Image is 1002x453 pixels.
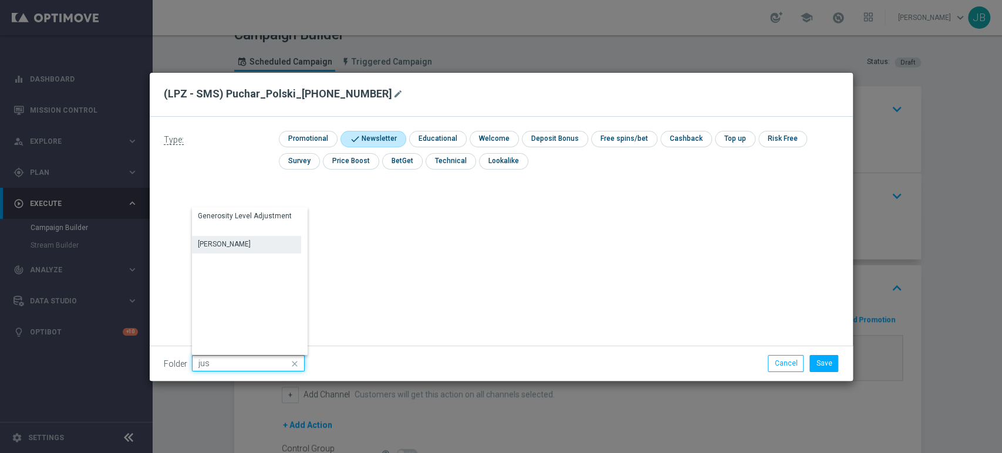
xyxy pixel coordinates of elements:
label: Folder [164,359,187,369]
div: Press SPACE to select this row. [192,208,301,236]
i: mode_edit [393,89,403,99]
button: Save [809,355,838,371]
button: mode_edit [392,87,407,101]
div: Generosity Level Adjustment [198,211,292,221]
button: Cancel [768,355,804,371]
input: Quick find [192,355,305,371]
div: [PERSON_NAME] [198,239,251,249]
i: close [289,356,301,372]
div: Press SPACE to select this row. [192,236,301,253]
span: Type: [164,135,184,145]
h2: (LPZ - SMS) Puchar_Polski_[PHONE_NUMBER] [164,87,392,101]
